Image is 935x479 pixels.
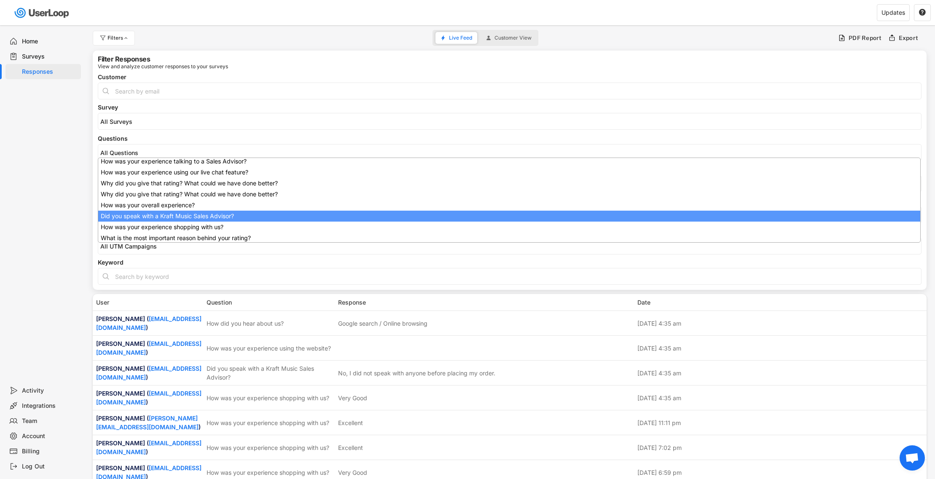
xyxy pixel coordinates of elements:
[98,268,922,285] input: Search by keyword
[919,8,926,16] text: 
[207,364,333,382] div: Did you speak with a Kraft Music Sales Advisor?
[98,74,922,80] div: Customer
[207,468,333,477] div: How was your experience shopping with us?
[22,463,78,471] div: Log Out
[98,178,920,189] li: Why did you give that rating? What could we have done better?
[338,298,632,307] div: Response
[96,439,202,455] a: [EMAIL_ADDRESS][DOMAIN_NAME]
[100,149,923,156] input: All Questions
[98,222,920,233] li: How was your experience shopping with us?
[494,35,532,40] span: Customer View
[637,468,923,477] div: [DATE] 6:59 pm
[22,68,78,76] div: Responses
[338,468,367,477] div: Very Good
[22,387,78,395] div: Activity
[22,53,78,61] div: Surveys
[98,260,922,265] div: Keyword
[96,314,202,332] div: [PERSON_NAME] ( )
[22,37,78,45] div: Home
[98,167,920,178] li: How was your experience using our live chat feature?
[22,402,78,410] div: Integrations
[637,319,923,328] div: [DATE] 4:35 am
[435,32,477,44] button: Live Feed
[22,417,78,425] div: Team
[881,10,905,16] div: Updates
[338,393,367,402] div: Very Good
[919,9,926,16] button: 
[207,319,333,328] div: How did you hear about us?
[637,418,923,427] div: [DATE] 11:11 pm
[637,393,923,402] div: [DATE] 4:35 am
[98,200,920,211] li: How was your overall experience?
[96,365,202,381] a: [EMAIL_ADDRESS][DOMAIN_NAME]
[338,369,495,377] div: No, I did not speak with anyone before placing my order.
[207,344,333,353] div: How was your experience using the website?
[98,83,922,99] input: Search by email
[637,443,923,452] div: [DATE] 7:02 pm
[98,233,920,244] li: What is the most important reason behind your rating?
[637,369,923,377] div: [DATE] 4:35 am
[98,156,920,167] li: How was your experience talking to a Sales Advisor?
[98,211,920,222] li: Did you speak with a Kraft Music Sales Advisor?
[22,432,78,440] div: Account
[98,136,922,142] div: Questions
[98,104,922,110] div: Survey
[96,364,202,382] div: [PERSON_NAME] ( )
[100,243,923,250] input: All UTM Campaigns
[96,340,202,356] a: [EMAIL_ADDRESS][DOMAIN_NAME]
[481,32,537,44] button: Customer View
[637,344,923,353] div: [DATE] 4:35 am
[107,35,129,40] div: Filters
[899,34,919,42] div: Export
[207,418,333,427] div: How was your experience shopping with us?
[100,118,923,125] input: All Surveys
[338,418,363,427] div: Excellent
[207,393,333,402] div: How was your experience shopping with us?
[849,34,882,42] div: PDF Report
[449,35,472,40] span: Live Feed
[96,414,202,431] div: [PERSON_NAME] ( )
[637,298,923,307] div: Date
[96,315,202,331] a: [EMAIL_ADDRESS][DOMAIN_NAME]
[900,445,925,471] a: Open chat
[96,389,202,407] div: [PERSON_NAME] ( )
[98,64,228,69] div: View and analyze customer responses to your surveys
[98,189,920,200] li: Why did you give that rating? What could we have done better?
[96,439,202,456] div: [PERSON_NAME] ( )
[207,443,333,452] div: How was your experience shopping with us?
[338,443,363,452] div: Excellent
[96,339,202,357] div: [PERSON_NAME] ( )
[96,298,202,307] div: User
[338,319,427,328] div: Google search / Online browsing
[13,4,72,21] img: userloop-logo-01.svg
[207,298,333,307] div: Question
[22,447,78,455] div: Billing
[98,56,150,62] div: Filter Responses
[96,390,202,406] a: [EMAIL_ADDRESS][DOMAIN_NAME]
